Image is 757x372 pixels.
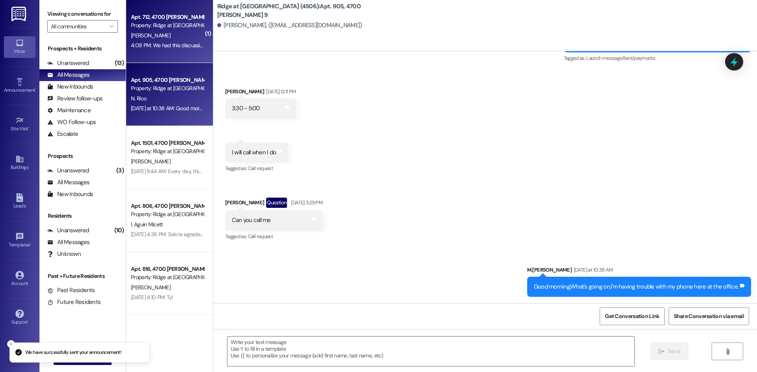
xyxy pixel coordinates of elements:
div: Past Residents [47,286,95,294]
div: Prospects + Residents [39,44,126,53]
span: [PERSON_NAME] [131,32,170,39]
div: Property: Ridge at [GEOGRAPHIC_DATA] (4506) [131,210,204,218]
div: Apt. 712, 4700 [PERSON_NAME] 7 [131,13,204,21]
div: M.[PERSON_NAME] [527,266,751,277]
div: [PERSON_NAME]. ([EMAIL_ADDRESS][DOMAIN_NAME]) [217,21,362,30]
input: All communities [51,20,105,33]
div: Apt. 905, 4700 [PERSON_NAME] 9 [131,76,204,84]
div: [DATE] 11:44 AM: Every day, this big black dog is let out roaming around by himself. The owners n... [131,168,719,175]
div: Property: Ridge at [GEOGRAPHIC_DATA] (4506) [131,273,204,281]
span: • [30,241,32,246]
div: Question [266,198,287,207]
div: Unanswered [47,167,89,175]
div: Future Residents [47,298,101,306]
b: Ridge at [GEOGRAPHIC_DATA] (4506): Apt. 905, 4700 [PERSON_NAME] 9 [217,2,375,19]
div: (13) [113,57,126,69]
div: Apt. 1501, 4700 [PERSON_NAME] 15 [131,139,204,147]
div: Apt. 806, 4700 [PERSON_NAME] 8 [131,202,204,210]
a: Inbox [4,36,35,57]
span: [PERSON_NAME] [131,284,170,291]
span: Send [668,347,680,355]
a: Leads [4,191,35,212]
div: [PERSON_NAME] [225,198,323,210]
a: Support [4,307,35,328]
div: Can you call me [232,216,271,224]
div: Unknown [47,250,81,258]
div: Maintenance [47,106,91,115]
span: N. Rico [131,95,146,102]
span: Call request [248,233,273,240]
div: (10) [112,224,126,237]
div: [PERSON_NAME] [225,87,296,98]
div: WO Follow-ups [47,118,96,126]
img: ResiDesk Logo [11,7,28,21]
a: Templates • [4,230,35,251]
div: Escalate [47,130,78,138]
span: Share Conversation via email [674,312,744,320]
div: Prospects [39,152,126,160]
div: 4:08 PM: We had this discussion via email [131,42,226,49]
div: Tagged as: [225,231,323,242]
div: [DATE] at 10:38 AM: Good morning,What's going on,I'm having trouble with my phone here at the off... [131,105,363,112]
a: Buildings [4,152,35,174]
div: [DATE] 12:11 PM [264,87,296,96]
div: Unanswered [47,59,89,67]
label: Viewing conversations for [47,8,118,20]
div: [DATE] 4:10 PM: Ty! [131,294,173,301]
i:  [725,348,731,355]
button: Send [650,342,688,360]
div: Good morning,What's going on,I'm having trouble with my phone here at the office. [534,283,738,291]
div: All Messages [47,178,89,187]
div: Past + Future Residents [39,272,126,280]
span: I. Aguin Micett [131,221,163,228]
div: Tagged as: [564,52,751,64]
div: Property: Ridge at [GEOGRAPHIC_DATA] (4506) [131,21,204,30]
span: Call request [248,165,273,172]
p: We have successfully sent your announcement! [25,349,121,356]
div: New Inbounds [47,83,93,91]
button: Close toast [7,340,15,348]
button: Share Conversation via email [669,307,749,325]
div: Property: Ridge at [GEOGRAPHIC_DATA] (4506) [131,147,204,155]
a: Site Visit • [4,114,35,135]
div: [DATE] at 10:38 AM [572,266,613,274]
span: [PERSON_NAME] [131,158,170,165]
span: Rent/payments [623,55,656,61]
div: I will call when I do [232,148,276,157]
i:  [109,23,114,30]
div: Unanswered [47,226,89,235]
div: All Messages [47,238,89,246]
a: Account [4,268,35,290]
div: Apt. 816, 4700 [PERSON_NAME] 8 [131,265,204,273]
div: [DATE] 3:29 PM [289,198,323,207]
span: • [28,125,30,130]
span: Launch message , [586,55,622,61]
i:  [658,348,664,355]
div: 3:30 - 5:00 [232,104,260,113]
div: All Messages [47,71,89,79]
span: Get Conversation Link [605,312,659,320]
button: Get Conversation Link [600,307,664,325]
div: Tagged as: [225,163,289,174]
div: Review follow-ups [47,94,103,103]
span: • [35,86,36,92]
div: Residents [39,212,126,220]
div: (3) [114,165,126,177]
div: Property: Ridge at [GEOGRAPHIC_DATA] (4506) [131,84,204,93]
div: New Inbounds [47,190,93,198]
